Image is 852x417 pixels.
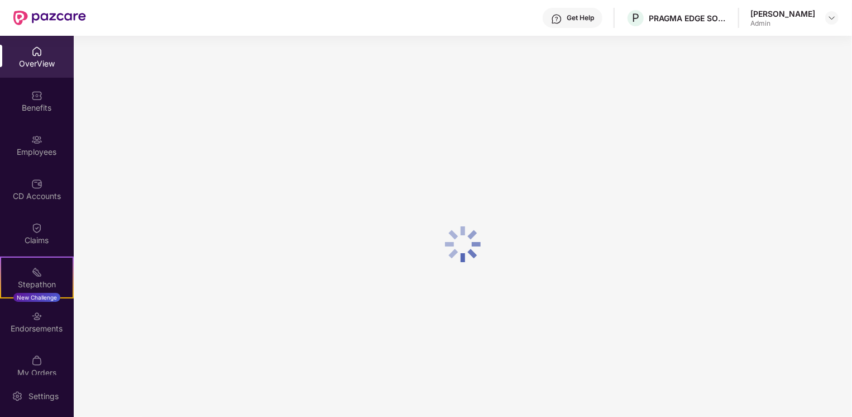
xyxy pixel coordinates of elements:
[31,90,42,101] img: svg+xml;base64,PHN2ZyBpZD0iQmVuZWZpdHMiIHhtbG5zPSJodHRwOi8vd3d3LnczLm9yZy8yMDAwL3N2ZyIgd2lkdGg9Ij...
[31,222,42,234] img: svg+xml;base64,PHN2ZyBpZD0iQ2xhaW0iIHhtbG5zPSJodHRwOi8vd3d3LnczLm9yZy8yMDAwL3N2ZyIgd2lkdGg9IjIwIi...
[31,178,42,189] img: svg+xml;base64,PHN2ZyBpZD0iQ0RfQWNjb3VudHMiIGRhdGEtbmFtZT0iQ0QgQWNjb3VudHMiIHhtbG5zPSJodHRwOi8vd3...
[31,46,42,57] img: svg+xml;base64,PHN2ZyBpZD0iSG9tZSIgeG1sbnM9Imh0dHA6Ly93d3cudzMub3JnLzIwMDAvc3ZnIiB3aWR0aD0iMjAiIG...
[31,134,42,145] img: svg+xml;base64,PHN2ZyBpZD0iRW1wbG95ZWVzIiB4bWxucz0iaHR0cDovL3d3dy53My5vcmcvMjAwMC9zdmciIHdpZHRoPS...
[31,355,42,366] img: svg+xml;base64,PHN2ZyBpZD0iTXlfT3JkZXJzIiBkYXRhLW5hbWU9Ik15IE9yZGVycyIgeG1sbnM9Imh0dHA6Ly93d3cudz...
[31,267,42,278] img: svg+xml;base64,PHN2ZyB4bWxucz0iaHR0cDovL3d3dy53My5vcmcvMjAwMC9zdmciIHdpZHRoPSIyMSIgaGVpZ2h0PSIyMC...
[567,13,594,22] div: Get Help
[13,293,60,302] div: New Challenge
[31,311,42,322] img: svg+xml;base64,PHN2ZyBpZD0iRW5kb3JzZW1lbnRzIiB4bWxucz0iaHR0cDovL3d3dy53My5vcmcvMjAwMC9zdmciIHdpZH...
[827,13,836,22] img: svg+xml;base64,PHN2ZyBpZD0iRHJvcGRvd24tMzJ4MzIiIHhtbG5zPSJodHRwOi8vd3d3LnczLm9yZy8yMDAwL3N2ZyIgd2...
[25,391,62,402] div: Settings
[750,8,815,19] div: [PERSON_NAME]
[13,11,86,25] img: New Pazcare Logo
[12,391,23,402] img: svg+xml;base64,PHN2ZyBpZD0iU2V0dGluZy0yMHgyMCIgeG1sbnM9Imh0dHA6Ly93d3cudzMub3JnLzIwMDAvc3ZnIiB3aW...
[551,13,562,25] img: svg+xml;base64,PHN2ZyBpZD0iSGVscC0zMngzMiIgeG1sbnM9Imh0dHA6Ly93d3cudzMub3JnLzIwMDAvc3ZnIiB3aWR0aD...
[632,11,639,25] span: P
[750,19,815,28] div: Admin
[1,279,73,290] div: Stepathon
[649,13,727,23] div: PRAGMA EDGE SOFTWARE SERVICES PRIVATE LIMITED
